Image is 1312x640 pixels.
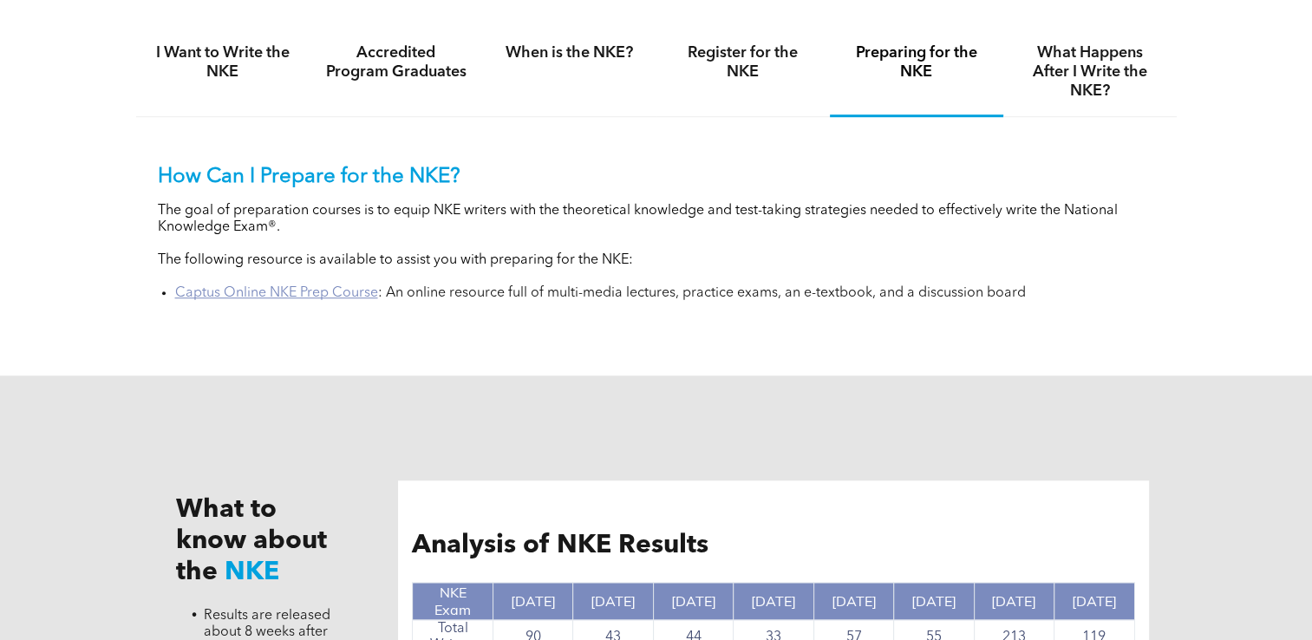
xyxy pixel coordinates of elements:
h4: Accredited Program Graduates [325,43,467,82]
th: [DATE] [894,583,974,620]
th: NKE Exam [413,583,493,620]
li: : An online resource full of multi-media lectures, practice exams, an e-textbook, and a discussio... [175,285,1155,302]
th: [DATE] [493,583,572,620]
p: The following resource is available to assist you with preparing for the NKE: [158,252,1155,269]
th: [DATE] [813,583,893,620]
p: The goal of preparation courses is to equip NKE writers with the theoretical knowledge and test-t... [158,203,1155,236]
th: [DATE] [1054,583,1135,620]
th: [DATE] [974,583,1054,620]
span: Analysis of NKE Results [412,532,708,558]
th: [DATE] [734,583,813,620]
h4: I Want to Write the NKE [152,43,294,82]
h4: Preparing for the NKE [845,43,988,82]
span: What to know about the [176,497,327,585]
h4: Register for the NKE [672,43,814,82]
th: [DATE] [573,583,653,620]
h4: What Happens After I Write the NKE? [1019,43,1161,101]
span: NKE [225,559,279,585]
a: Captus Online NKE Prep Course [175,286,378,300]
th: [DATE] [653,583,733,620]
p: How Can I Prepare for the NKE? [158,165,1155,190]
h4: When is the NKE? [499,43,641,62]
